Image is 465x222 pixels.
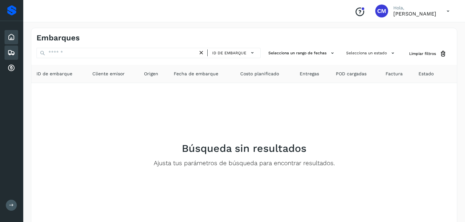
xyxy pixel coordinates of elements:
span: Entregas [300,70,319,77]
button: ID de embarque [210,48,258,58]
span: Estado [418,70,434,77]
span: POD cargadas [336,70,367,77]
span: Fecha de embarque [174,70,218,77]
span: ID de embarque [212,50,246,56]
span: Limpiar filtros [409,51,436,57]
p: Ajusta tus parámetros de búsqueda para encontrar resultados. [154,160,335,167]
span: Costo planificado [240,70,279,77]
button: Selecciona un rango de fechas [266,48,338,58]
p: CARLOS MAIER GARCIA [393,11,436,17]
span: Origen [144,70,158,77]
span: ID de embarque [36,70,72,77]
div: Inicio [5,30,18,44]
button: Limpiar filtros [404,48,452,60]
span: Factura [386,70,403,77]
p: Hola, [393,5,436,11]
span: Cliente emisor [92,70,125,77]
div: Cuentas por cobrar [5,61,18,75]
div: Embarques [5,46,18,60]
h2: Búsqueda sin resultados [182,142,306,154]
button: Selecciona un estado [344,48,399,58]
h4: Embarques [36,33,80,43]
